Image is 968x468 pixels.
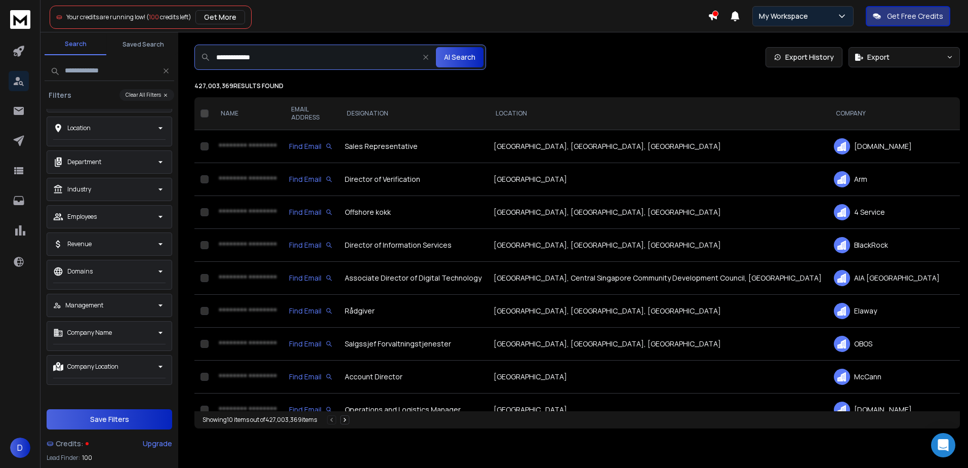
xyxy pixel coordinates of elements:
p: 427,003,369 results found [194,82,960,90]
td: [GEOGRAPHIC_DATA] [488,361,828,394]
td: [GEOGRAPHIC_DATA], [GEOGRAPHIC_DATA], [GEOGRAPHIC_DATA] [488,229,828,262]
p: Company Name [67,329,112,337]
td: [GEOGRAPHIC_DATA], [GEOGRAPHIC_DATA], [GEOGRAPHIC_DATA] [488,295,828,328]
a: Export History [765,47,842,67]
span: Credits: [56,439,84,449]
h3: Filters [45,90,75,100]
td: Rådgiver [339,295,488,328]
p: Location [67,124,91,132]
button: Search [45,34,106,55]
p: Management [65,301,103,309]
td: Offshore kokk [339,196,488,229]
div: Find Email [289,141,333,151]
button: D [10,438,30,458]
span: Your credits are running low! [66,13,145,21]
th: NAME [213,97,283,130]
td: Operations and Logistics Manager [339,394,488,426]
div: Find Email [289,306,333,316]
p: Lead Finder: [47,454,80,462]
p: Revenue [67,240,92,248]
span: Export [867,52,890,62]
p: Employees [67,213,97,221]
p: Department [67,158,101,166]
img: logo [10,10,30,29]
td: [GEOGRAPHIC_DATA] [488,163,828,196]
td: Director of Verification [339,163,488,196]
p: My Workspace [759,11,812,21]
td: [GEOGRAPHIC_DATA], [GEOGRAPHIC_DATA], [GEOGRAPHIC_DATA] [488,196,828,229]
div: Find Email [289,273,333,283]
button: Saved Search [112,34,174,55]
a: Credits:Upgrade [47,434,172,454]
td: [GEOGRAPHIC_DATA], [GEOGRAPHIC_DATA], [GEOGRAPHIC_DATA] [488,328,828,361]
p: Get Free Credits [887,11,943,21]
p: Company Location [67,363,118,371]
td: [GEOGRAPHIC_DATA], Central Singapore Community Development Council, [GEOGRAPHIC_DATA] [488,262,828,295]
button: Get More [195,10,245,24]
button: Save Filters [47,409,172,430]
span: 100 [149,13,159,21]
p: Industry [67,185,91,193]
td: Salgssjef Forvaltningstjenester [339,328,488,361]
th: DESIGNATION [339,97,488,130]
td: [GEOGRAPHIC_DATA], [GEOGRAPHIC_DATA], [GEOGRAPHIC_DATA] [488,130,828,163]
th: LOCATION [488,97,828,130]
span: 100 [82,454,92,462]
div: Find Email [289,240,333,250]
p: Domains [67,267,93,276]
span: ( credits left) [146,13,191,21]
button: AI Search [436,47,483,67]
td: [GEOGRAPHIC_DATA] [488,394,828,426]
div: Find Email [289,372,333,382]
th: EMAIL ADDRESS [283,97,339,130]
div: Upgrade [143,439,172,449]
td: Account Director [339,361,488,394]
button: Get Free Credits [866,6,950,26]
td: Sales Representative [339,130,488,163]
div: Open Intercom Messenger [931,433,955,457]
div: Find Email [289,405,333,415]
button: Clear All Filters [119,89,174,101]
td: Associate Director of Digital Technology [339,262,488,295]
div: Showing 10 items out of 427,003,369 items [203,416,317,424]
div: Find Email [289,339,333,349]
div: Find Email [289,174,333,184]
td: Director of Information Services [339,229,488,262]
div: Find Email [289,207,333,217]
